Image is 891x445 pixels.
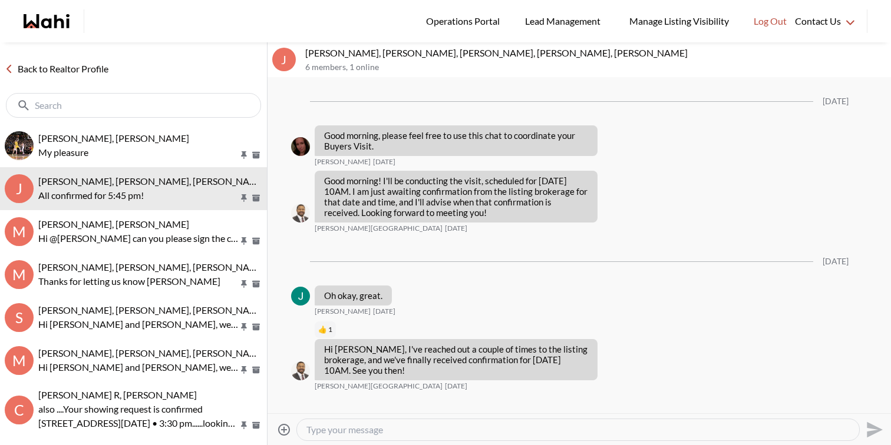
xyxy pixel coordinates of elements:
[250,420,262,430] button: Archive
[315,307,371,316] span: [PERSON_NAME]
[5,217,34,246] div: M
[318,326,327,333] span: 👍
[250,279,262,289] button: Archive
[5,174,34,203] div: J
[860,416,886,443] button: Send
[291,361,310,380] img: D
[315,381,443,391] span: [PERSON_NAME][GEOGRAPHIC_DATA]
[373,307,395,316] time: 2025-08-06T22:54:16.757Z
[324,290,382,301] p: Oh okay, great.
[291,137,310,156] div: Alicia Malette
[823,257,849,267] div: [DATE]
[38,218,189,230] span: [PERSON_NAME], [PERSON_NAME]
[306,424,850,436] textarea: Type your message
[291,204,310,222] div: Duane Wellington
[291,287,310,305] img: J
[38,347,266,358] span: [PERSON_NAME], [PERSON_NAME], [PERSON_NAME]
[5,396,34,424] div: c
[754,14,787,29] span: Log Out
[318,325,332,334] button: Reactions: like
[38,145,239,160] p: My pleasure
[315,224,443,233] span: [PERSON_NAME][GEOGRAPHIC_DATA]
[38,175,421,187] span: [PERSON_NAME], [PERSON_NAME], [PERSON_NAME], [PERSON_NAME], [PERSON_NAME]
[35,99,235,111] input: Search
[239,279,249,289] button: Pin
[291,137,310,156] img: A
[5,303,34,332] div: S
[272,48,296,71] div: J
[305,62,886,72] p: 6 members , 1 online
[250,322,262,332] button: Archive
[24,14,70,28] a: Wahi homepage
[38,274,239,288] p: Thanks for letting us know [PERSON_NAME]
[5,260,34,289] div: M
[250,365,262,375] button: Archive
[38,360,239,374] p: Hi [PERSON_NAME] and [PERSON_NAME], we hope you enjoyed your showings! Did the properties meet yo...
[38,389,197,400] span: [PERSON_NAME] R, [PERSON_NAME]
[250,193,262,203] button: Archive
[38,304,266,316] span: [PERSON_NAME], [PERSON_NAME], [PERSON_NAME]
[324,130,588,151] p: Good morning, please feel free to use this chat to coordinate your Buyers Visit.
[239,322,249,332] button: Pin
[324,175,588,218] p: Good morning! I'll be conducting the visit, scheduled for [DATE] 10AM. I am just awaiting confirm...
[315,320,602,339] div: Reaction list
[5,346,34,375] div: M
[239,236,249,246] button: Pin
[38,402,239,416] p: also ....Your showing request is confirmed
[305,47,886,59] p: [PERSON_NAME], [PERSON_NAME], [PERSON_NAME], [PERSON_NAME], [PERSON_NAME]
[291,287,310,305] div: Jack Burke
[5,131,34,160] div: aleandro green, Faraz
[626,14,732,29] span: Manage Listing Visibility
[525,14,605,29] span: Lead Management
[445,381,467,391] time: 2025-08-06T23:35:47.039Z
[823,97,849,107] div: [DATE]
[250,150,262,160] button: Archive
[373,157,395,167] time: 2025-08-05T14:25:24.089Z
[324,344,588,376] p: Hi [PERSON_NAME], I've reached out a couple of times to the listing brokerage, and we've finally ...
[328,325,332,334] span: 1
[38,416,239,430] p: [STREET_ADDRESS][DATE] • 3:30 pm......looking forward to show you these units.....see you then......
[315,157,371,167] span: [PERSON_NAME]
[250,236,262,246] button: Archive
[5,131,34,160] img: a
[291,204,310,222] img: D
[38,317,239,331] p: Hi [PERSON_NAME] and [PERSON_NAME], we hope you enjoyed your showings! Did the properties meet yo...
[38,132,189,144] span: [PERSON_NAME], [PERSON_NAME]
[426,14,504,29] span: Operations Portal
[445,224,467,233] time: 2025-08-05T14:29:22.025Z
[239,150,249,160] button: Pin
[239,420,249,430] button: Pin
[38,231,239,245] p: Hi @[PERSON_NAME] can you please sign the co rep that was sent ? This simply outlines [PERSON_NAM...
[38,261,266,273] span: [PERSON_NAME], [PERSON_NAME], [PERSON_NAME]
[291,361,310,380] div: Duane Wellington
[38,188,239,202] p: All confirmed for 5:45 pm!
[239,365,249,375] button: Pin
[239,193,249,203] button: Pin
